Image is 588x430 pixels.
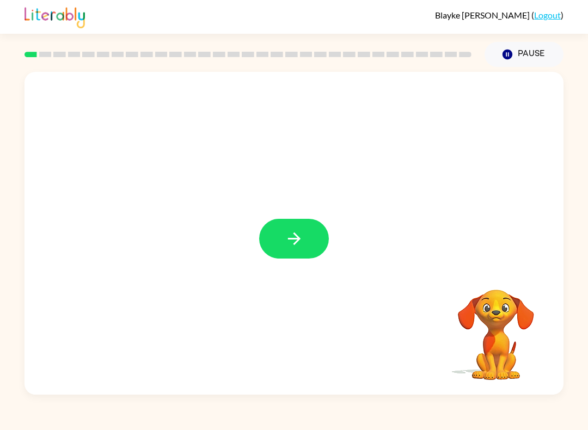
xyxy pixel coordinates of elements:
div: ( ) [435,10,563,20]
span: Blayke [PERSON_NAME] [435,10,531,20]
img: Literably [24,4,85,28]
a: Logout [534,10,561,20]
video: Your browser must support playing .mp4 files to use Literably. Please try using another browser. [442,273,550,382]
button: Pause [485,42,563,67]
